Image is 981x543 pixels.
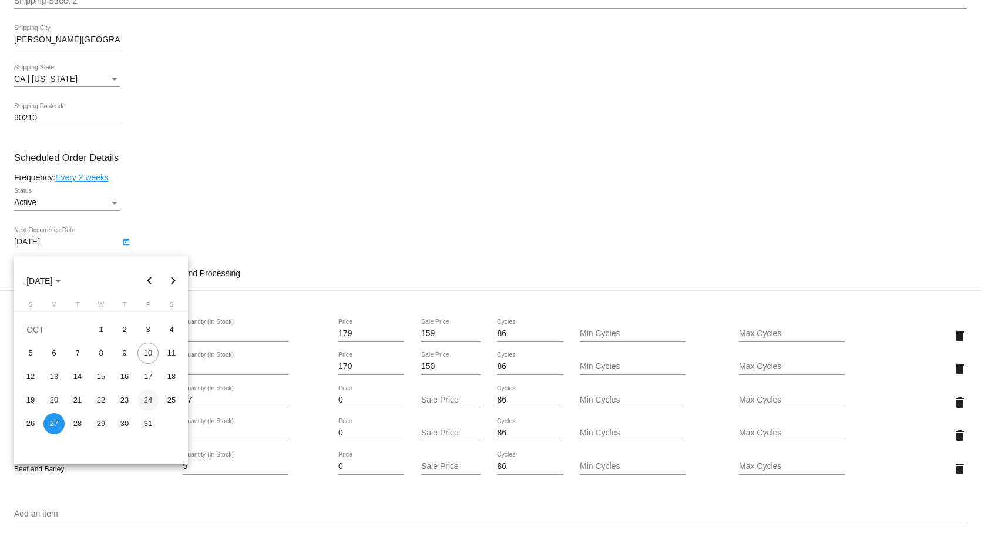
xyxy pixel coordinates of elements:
td: October 17, 2025 [136,365,160,388]
div: 19 [20,390,41,411]
td: October 16, 2025 [113,365,136,388]
button: Next month [162,269,185,293]
th: Wednesday [89,301,113,313]
td: October 5, 2025 [19,341,42,365]
td: October 2, 2025 [113,318,136,341]
td: October 25, 2025 [160,388,183,412]
td: October 7, 2025 [66,341,89,365]
td: OCT [19,318,89,341]
td: October 12, 2025 [19,365,42,388]
td: October 13, 2025 [42,365,66,388]
div: 26 [20,413,41,434]
div: 14 [67,366,88,387]
div: 1 [90,319,112,340]
div: 17 [137,366,159,387]
td: October 31, 2025 [136,412,160,435]
div: 22 [90,390,112,411]
div: 20 [43,390,65,411]
td: October 18, 2025 [160,365,183,388]
td: October 19, 2025 [19,388,42,412]
div: 10 [137,343,159,364]
td: October 26, 2025 [19,412,42,435]
div: 5 [20,343,41,364]
td: October 27, 2025 [42,412,66,435]
td: October 6, 2025 [42,341,66,365]
td: October 21, 2025 [66,388,89,412]
th: Thursday [113,301,136,313]
div: 21 [67,390,88,411]
td: October 1, 2025 [89,318,113,341]
div: 13 [43,366,65,387]
td: October 9, 2025 [113,341,136,365]
div: 2 [114,319,135,340]
td: October 20, 2025 [42,388,66,412]
td: October 23, 2025 [113,388,136,412]
div: 27 [43,413,65,434]
div: 25 [161,390,182,411]
div: 12 [20,366,41,387]
td: October 8, 2025 [89,341,113,365]
div: 8 [90,343,112,364]
div: 15 [90,366,112,387]
td: October 15, 2025 [89,365,113,388]
div: 30 [114,413,135,434]
div: 18 [161,366,182,387]
button: Choose month and year [17,269,70,293]
div: 11 [161,343,182,364]
td: October 30, 2025 [113,412,136,435]
td: October 14, 2025 [66,365,89,388]
td: October 29, 2025 [89,412,113,435]
button: Previous month [138,269,162,293]
th: Monday [42,301,66,313]
td: October 10, 2025 [136,341,160,365]
div: 28 [67,413,88,434]
td: October 4, 2025 [160,318,183,341]
th: Sunday [19,301,42,313]
th: Friday [136,301,160,313]
td: October 28, 2025 [66,412,89,435]
div: 24 [137,390,159,411]
div: 29 [90,413,112,434]
div: 23 [114,390,135,411]
div: 6 [43,343,65,364]
div: 9 [114,343,135,364]
td: October 3, 2025 [136,318,160,341]
div: 3 [137,319,159,340]
td: October 24, 2025 [136,388,160,412]
span: [DATE] [26,276,61,286]
td: October 22, 2025 [89,388,113,412]
th: Saturday [160,301,183,313]
td: October 11, 2025 [160,341,183,365]
div: 16 [114,366,135,387]
div: 4 [161,319,182,340]
div: 31 [137,413,159,434]
div: 7 [67,343,88,364]
th: Tuesday [66,301,89,313]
